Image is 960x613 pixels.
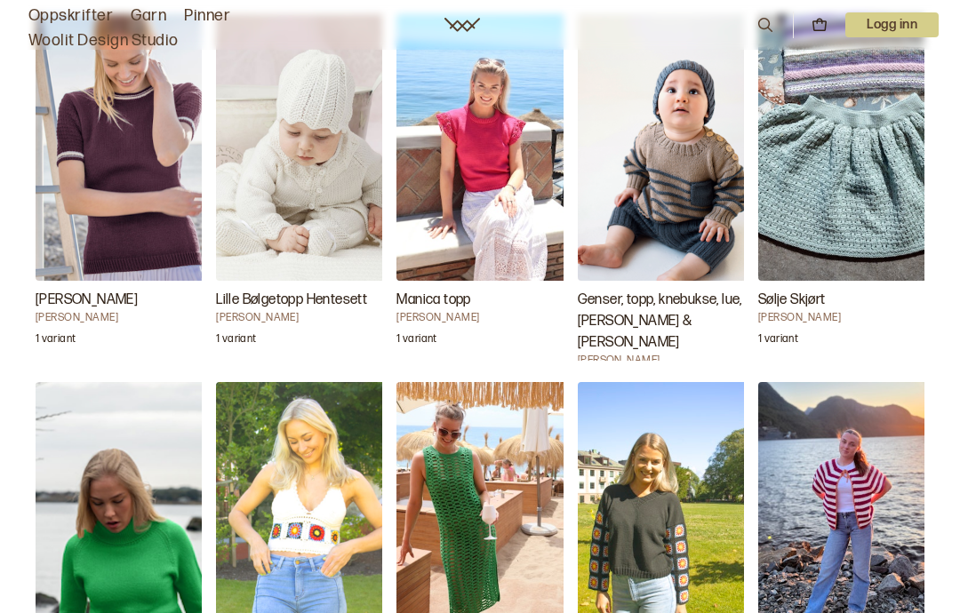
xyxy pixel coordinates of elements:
[216,14,382,361] a: Lille Bølgetopp Hentesett
[131,4,166,28] a: Garn
[845,12,939,37] p: Logg inn
[216,332,256,350] p: 1 variant
[758,14,924,361] a: Sølje Skjørt
[396,332,436,350] p: 1 variant
[578,14,744,361] a: Genser, topp, knebukse, lue, sokker & teppe
[396,14,563,361] a: Manica topp
[845,12,939,37] button: User dropdown
[758,311,936,325] h4: [PERSON_NAME]
[578,354,756,368] h4: [PERSON_NAME]
[184,4,230,28] a: Pinner
[444,18,480,32] a: Woolit
[758,290,936,311] h3: Sølje Skjørt
[396,290,574,311] h3: Manica topp
[578,290,756,354] h3: Genser, topp, knebukse, lue, [PERSON_NAME] & [PERSON_NAME]
[396,14,574,281] img: Ane Kydland ThomassenManica topp
[36,14,202,361] a: Greta Topp
[36,332,76,350] p: 1 variant
[758,332,798,350] p: 1 variant
[216,311,394,325] h4: [PERSON_NAME]
[758,14,936,281] img: Iselin HafseldSølje Skjørt
[28,28,179,53] a: Woolit Design Studio
[216,14,394,281] img: Olaug KleppeLille Bølgetopp Hentesett
[396,311,574,325] h4: [PERSON_NAME]
[216,290,394,311] h3: Lille Bølgetopp Hentesett
[36,290,213,311] h3: [PERSON_NAME]
[578,14,756,281] img: Kari HaugenGenser, topp, knebukse, lue, sokker & teppe
[36,311,213,325] h4: [PERSON_NAME]
[28,4,113,28] a: Oppskrifter
[36,14,213,281] img: Iselin HafseldGreta Topp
